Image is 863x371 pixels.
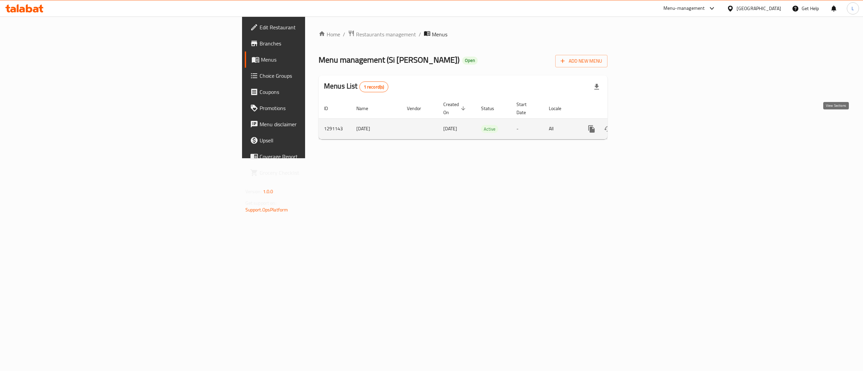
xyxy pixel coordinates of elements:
[260,136,381,144] span: Upsell
[481,125,498,133] span: Active
[245,205,288,214] a: Support.OpsPlatform
[245,100,386,116] a: Promotions
[245,116,386,132] a: Menu disclaimer
[260,104,381,112] span: Promotions
[319,52,459,67] span: Menu management ( Si [PERSON_NAME] )
[443,124,457,133] span: [DATE]
[260,169,381,177] span: Grocery Checklist
[516,100,535,116] span: Start Date
[260,72,381,80] span: Choice Groups
[600,121,616,137] button: Change Status
[245,35,386,52] a: Branches
[360,84,388,90] span: 1 record(s)
[260,88,381,96] span: Coupons
[245,68,386,84] a: Choice Groups
[549,104,570,112] span: Locale
[561,57,602,65] span: Add New Menu
[852,5,854,12] span: L
[324,81,388,92] h2: Menus List
[462,58,478,63] span: Open
[245,165,386,181] a: Grocery Checklist
[263,187,273,196] span: 1.0.0
[356,104,377,112] span: Name
[260,39,381,47] span: Branches
[584,121,600,137] button: more
[443,100,468,116] span: Created On
[359,81,389,92] div: Total records count
[260,23,381,31] span: Edit Restaurant
[432,30,447,38] span: Menus
[261,56,381,64] span: Menus
[245,148,386,165] a: Coverage Report
[481,104,503,112] span: Status
[543,119,578,139] td: All
[245,187,262,196] span: Version:
[245,199,276,207] span: Get support on:
[407,104,430,112] span: Vendor
[555,55,607,67] button: Add New Menu
[319,30,607,39] nav: breadcrumb
[245,84,386,100] a: Coupons
[589,79,605,95] div: Export file
[245,132,386,148] a: Upsell
[319,98,654,139] table: enhanced table
[260,120,381,128] span: Menu disclaimer
[511,119,543,139] td: -
[462,57,478,65] div: Open
[324,104,337,112] span: ID
[245,52,386,68] a: Menus
[419,30,421,38] li: /
[737,5,781,12] div: [GEOGRAPHIC_DATA]
[260,153,381,161] span: Coverage Report
[663,4,705,12] div: Menu-management
[245,19,386,35] a: Edit Restaurant
[578,98,654,119] th: Actions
